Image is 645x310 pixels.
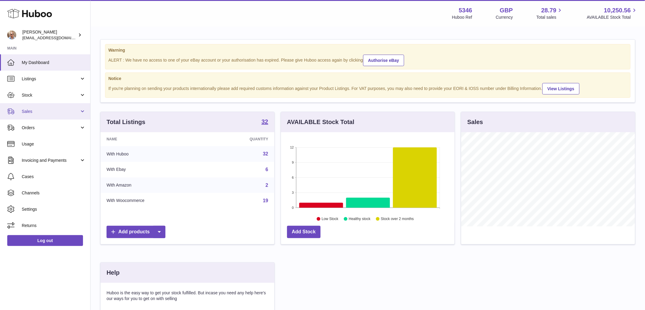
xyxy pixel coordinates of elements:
[263,151,268,156] a: 32
[587,14,638,20] span: AVAILABLE Stock Total
[101,146,208,162] td: With Huboo
[108,47,627,53] strong: Warning
[107,290,268,302] p: Huboo is the easy way to get your stock fulfilled. But incase you need any help here's our ways f...
[290,145,294,149] text: 12
[261,119,268,125] strong: 32
[108,54,627,66] div: ALERT : We have no access to one of your eBay account or your authorisation has expired. Please g...
[536,14,563,20] span: Total sales
[22,223,86,229] span: Returns
[496,14,513,20] div: Currency
[107,226,165,238] a: Add products
[108,76,627,81] strong: Notice
[101,193,208,209] td: With Woocommerce
[22,109,79,114] span: Sales
[22,92,79,98] span: Stock
[101,132,208,146] th: Name
[459,6,472,14] strong: 5346
[22,29,77,41] div: [PERSON_NAME]
[287,118,354,126] h3: AVAILABLE Stock Total
[266,183,268,188] a: 2
[500,6,513,14] strong: GBP
[266,167,268,172] a: 6
[292,206,294,209] text: 0
[22,141,86,147] span: Usage
[349,217,371,221] text: Healthy stock
[467,118,483,126] h3: Sales
[208,132,274,146] th: Quantity
[263,198,268,203] a: 19
[101,162,208,177] td: With Ebay
[322,217,339,221] text: Low Stock
[363,55,404,66] a: Authorise eBay
[22,174,86,180] span: Cases
[261,119,268,126] a: 32
[22,158,79,163] span: Invoicing and Payments
[452,14,472,20] div: Huboo Ref
[108,82,627,94] div: If you're planning on sending your products internationally please add required customs informati...
[22,35,89,40] span: [EMAIL_ADDRESS][DOMAIN_NAME]
[541,6,556,14] span: 28.79
[587,6,638,20] a: 10,250.56 AVAILABLE Stock Total
[292,161,294,164] text: 9
[292,191,294,194] text: 3
[107,269,120,277] h3: Help
[22,76,79,82] span: Listings
[22,190,86,196] span: Channels
[536,6,563,20] a: 28.79 Total sales
[101,177,208,193] td: With Amazon
[542,83,580,94] a: View Listings
[107,118,145,126] h3: Total Listings
[7,30,16,40] img: support@radoneltd.co.uk
[22,60,86,66] span: My Dashboard
[22,125,79,131] span: Orders
[22,206,86,212] span: Settings
[287,226,321,238] a: Add Stock
[604,6,631,14] span: 10,250.56
[381,217,414,221] text: Stock over 2 months
[292,176,294,179] text: 6
[7,235,83,246] a: Log out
